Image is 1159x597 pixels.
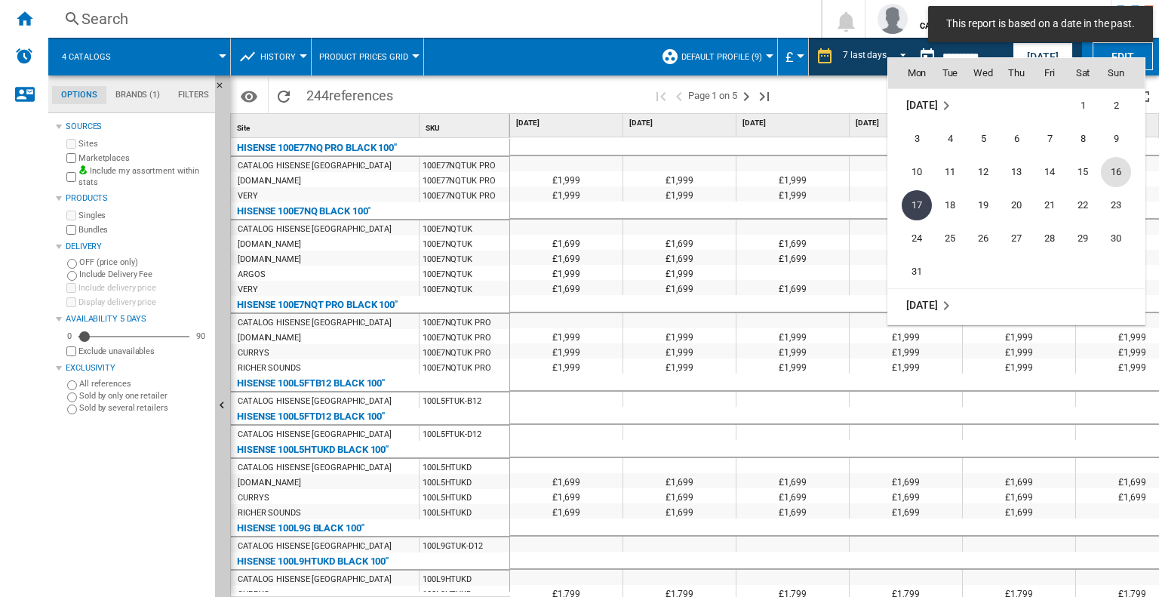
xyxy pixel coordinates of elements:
span: 21 [1034,190,1065,220]
span: 3 [902,124,932,154]
td: Tuesday March 4 2025 [933,122,967,155]
span: 8 [1068,124,1098,154]
th: Wed [967,58,1000,88]
td: Monday March 3 2025 [888,122,933,155]
td: Friday March 21 2025 [1033,189,1066,222]
td: Saturday March 29 2025 [1066,222,1099,255]
span: 9 [1101,124,1131,154]
td: Friday March 28 2025 [1033,222,1066,255]
td: Saturday March 8 2025 [1066,122,1099,155]
span: [DATE] [906,299,937,311]
td: Wednesday March 5 2025 [967,122,1000,155]
span: 10 [902,157,932,187]
td: April 2025 [888,288,1145,322]
span: 6 [1001,124,1031,154]
span: 14 [1034,157,1065,187]
span: 12 [968,157,998,187]
td: Friday March 14 2025 [1033,155,1066,189]
td: Saturday March 1 2025 [1066,88,1099,122]
span: [DATE] [906,99,937,111]
td: Thursday March 20 2025 [1000,189,1033,222]
td: Tuesday March 25 2025 [933,222,967,255]
td: Monday March 17 2025 [888,189,933,222]
span: 2 [1101,91,1131,121]
tr: Week 3 [888,155,1145,189]
tr: Week 1 [888,88,1145,122]
span: 24 [902,223,932,254]
span: 15 [1068,157,1098,187]
td: Thursday March 6 2025 [1000,122,1033,155]
tr: Week 6 [888,255,1145,289]
td: Sunday March 16 2025 [1099,155,1145,189]
td: Wednesday March 12 2025 [967,155,1000,189]
span: 30 [1101,223,1131,254]
td: Wednesday March 19 2025 [967,189,1000,222]
span: 19 [968,190,998,220]
td: Sunday March 2 2025 [1099,88,1145,122]
span: This report is based on a date in the past. [942,17,1139,32]
span: 7 [1034,124,1065,154]
span: 23 [1101,190,1131,220]
td: Saturday March 22 2025 [1066,189,1099,222]
span: 18 [935,190,965,220]
th: Thu [1000,58,1033,88]
td: Monday March 24 2025 [888,222,933,255]
td: Thursday March 13 2025 [1000,155,1033,189]
span: 31 [902,257,932,287]
tr: Week 2 [888,122,1145,155]
span: 5 [968,124,998,154]
td: March 2025 [888,88,1000,122]
span: 26 [968,223,998,254]
th: Tue [933,58,967,88]
span: 13 [1001,157,1031,187]
td: Sunday March 30 2025 [1099,222,1145,255]
th: Sun [1099,58,1145,88]
th: Mon [888,58,933,88]
td: Tuesday March 11 2025 [933,155,967,189]
span: 27 [1001,223,1031,254]
tr: Week undefined [888,288,1145,322]
td: Wednesday March 26 2025 [967,222,1000,255]
span: 17 [902,190,932,220]
md-calendar: Calendar [888,58,1145,325]
td: Sunday March 23 2025 [1099,189,1145,222]
td: Friday March 7 2025 [1033,122,1066,155]
td: Thursday March 27 2025 [1000,222,1033,255]
tr: Week 4 [888,189,1145,222]
span: 22 [1068,190,1098,220]
span: 28 [1034,223,1065,254]
span: 20 [1001,190,1031,220]
td: Sunday March 9 2025 [1099,122,1145,155]
th: Fri [1033,58,1066,88]
span: 1 [1068,91,1098,121]
span: 4 [935,124,965,154]
span: 25 [935,223,965,254]
span: 16 [1101,157,1131,187]
td: Monday March 31 2025 [888,255,933,289]
span: 29 [1068,223,1098,254]
td: Tuesday March 18 2025 [933,189,967,222]
tr: Week 5 [888,222,1145,255]
th: Sat [1066,58,1099,88]
td: Saturday March 15 2025 [1066,155,1099,189]
span: 11 [935,157,965,187]
td: Monday March 10 2025 [888,155,933,189]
